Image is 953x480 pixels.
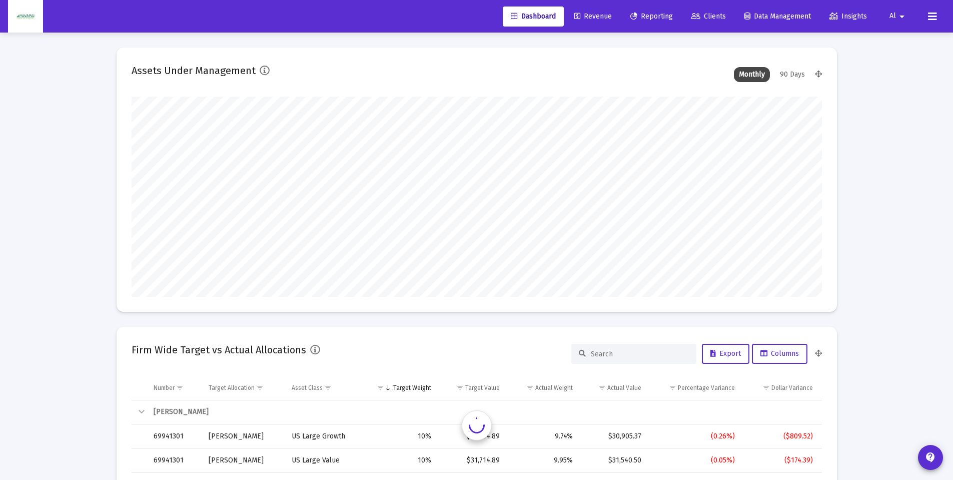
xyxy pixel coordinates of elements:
h2: Firm Wide Target vs Actual Allocations [132,342,306,358]
span: Show filter options for column 'Actual Weight' [526,384,534,391]
div: (0.05%) [655,455,735,465]
td: Collapse [132,400,147,424]
td: Column Actual Weight [507,376,580,400]
span: Revenue [574,12,612,21]
div: ($809.52) [749,431,813,441]
span: Show filter options for column 'Percentage Variance' [669,384,676,391]
div: Number [154,384,175,392]
input: Search [591,350,689,358]
span: Show filter options for column 'Dollar Variance' [762,384,770,391]
td: Column Target Allocation [202,376,285,400]
div: Asset Class [292,384,323,392]
a: Data Management [736,7,819,27]
span: Show filter options for column 'Target Weight' [377,384,384,391]
h2: Assets Under Management [132,63,256,79]
div: Actual Value [607,384,641,392]
td: Column Actual Value [580,376,648,400]
td: Column Asset Class [285,376,365,400]
a: Insights [821,7,875,27]
span: Show filter options for column 'Actual Value' [598,384,606,391]
div: Monthly [734,67,770,82]
button: Al [877,6,920,26]
td: Column Percentage Variance [648,376,742,400]
span: Show filter options for column 'Target Allocation' [256,384,264,391]
td: US Large Growth [285,424,365,448]
a: Clients [683,7,734,27]
div: $31,540.50 [587,455,641,465]
a: Reporting [622,7,681,27]
span: Export [710,349,741,358]
button: Export [702,344,749,364]
img: Dashboard [16,7,36,27]
td: Column Target Value [438,376,507,400]
span: Reporting [630,12,673,21]
span: Show filter options for column 'Target Value' [456,384,464,391]
span: Dashboard [511,12,556,21]
mat-icon: contact_support [924,451,936,463]
td: [PERSON_NAME] [202,424,285,448]
span: Clients [691,12,726,21]
span: Columns [760,349,799,358]
td: [PERSON_NAME] [202,448,285,472]
div: Target Allocation [209,384,255,392]
td: US Large Value [285,448,365,472]
div: $31,714.89 [445,455,500,465]
span: Al [889,12,896,21]
span: Insights [829,12,867,21]
div: 90 Days [775,67,810,82]
span: Data Management [744,12,811,21]
div: 10% [372,455,431,465]
div: Dollar Variance [771,384,813,392]
div: 10% [372,431,431,441]
a: Dashboard [503,7,564,27]
button: Columns [752,344,807,364]
a: Revenue [566,7,620,27]
div: Percentage Variance [678,384,735,392]
span: Show filter options for column 'Number' [176,384,184,391]
span: Show filter options for column 'Asset Class' [324,384,332,391]
div: 9.74% [514,431,573,441]
td: Column Number [147,376,202,400]
div: Target Value [465,384,500,392]
div: $31,714.89 [445,431,500,441]
mat-icon: arrow_drop_down [896,7,908,27]
td: Column Dollar Variance [742,376,822,400]
td: 69941301 [147,424,202,448]
div: (0.26%) [655,431,735,441]
div: ($174.39) [749,455,813,465]
td: 69941301 [147,448,202,472]
div: Actual Weight [535,384,573,392]
div: 9.95% [514,455,573,465]
div: [PERSON_NAME] [154,407,813,417]
div: $30,905.37 [587,431,641,441]
td: Column Target Weight [365,376,438,400]
div: Target Weight [393,384,431,392]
